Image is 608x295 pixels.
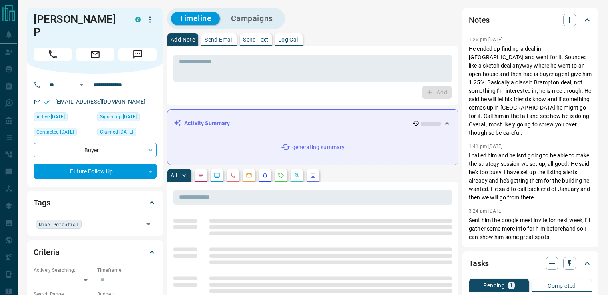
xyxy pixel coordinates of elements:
[100,128,133,136] span: Claimed [DATE]
[548,283,576,289] p: Completed
[292,143,345,151] p: generating summary
[39,220,79,228] span: Nice Potential
[55,98,146,105] a: [EMAIL_ADDRESS][DOMAIN_NAME]
[44,99,50,105] svg: Email Verified
[36,113,65,121] span: Active [DATE]
[198,172,204,179] svg: Notes
[469,257,489,270] h2: Tasks
[135,17,141,22] div: condos.ca
[469,14,490,26] h2: Notes
[469,216,592,241] p: Sent him the google meet invite for next week, I'll gather some more info for him beforehand so I...
[34,164,157,179] div: Future Follow Up
[34,112,93,124] div: Fri Jul 18 2025
[510,283,513,288] p: 1
[214,172,220,179] svg: Lead Browsing Activity
[223,12,281,25] button: Campaigns
[184,119,230,128] p: Activity Summary
[97,267,157,274] p: Timeframe:
[77,80,86,90] button: Open
[171,12,220,25] button: Timeline
[143,219,154,230] button: Open
[262,172,268,179] svg: Listing Alerts
[230,172,236,179] svg: Calls
[118,48,157,61] span: Message
[278,172,284,179] svg: Requests
[100,113,137,121] span: Signed up [DATE]
[205,37,233,42] p: Send Email
[34,128,93,139] div: Sun Oct 12 2025
[469,151,592,202] p: I called him and he isn't going to be able to make the strategy session we set up, all good. He s...
[76,48,114,61] span: Email
[243,37,269,42] p: Send Text
[483,283,505,288] p: Pending
[34,143,157,157] div: Buyer
[174,116,452,131] div: Activity Summary
[469,254,592,273] div: Tasks
[34,267,93,274] p: Actively Searching:
[469,45,592,137] p: He ended up finding a deal in [GEOGRAPHIC_DATA] and went for it. Sounded like a sketch deal anywa...
[34,196,50,209] h2: Tags
[469,10,592,30] div: Notes
[294,172,300,179] svg: Opportunities
[97,128,157,139] div: Thu Dec 12 2024
[469,37,503,42] p: 1:26 pm [DATE]
[171,37,195,42] p: Add Note
[246,172,252,179] svg: Emails
[97,112,157,124] div: Thu Dec 12 2024
[310,172,316,179] svg: Agent Actions
[34,246,60,259] h2: Criteria
[36,128,74,136] span: Contacted [DATE]
[34,48,72,61] span: Call
[171,173,177,178] p: All
[469,144,503,149] p: 1:41 pm [DATE]
[34,13,123,38] h1: [PERSON_NAME] P
[34,193,157,212] div: Tags
[34,243,157,262] div: Criteria
[278,37,299,42] p: Log Call
[469,208,503,214] p: 3:24 pm [DATE]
